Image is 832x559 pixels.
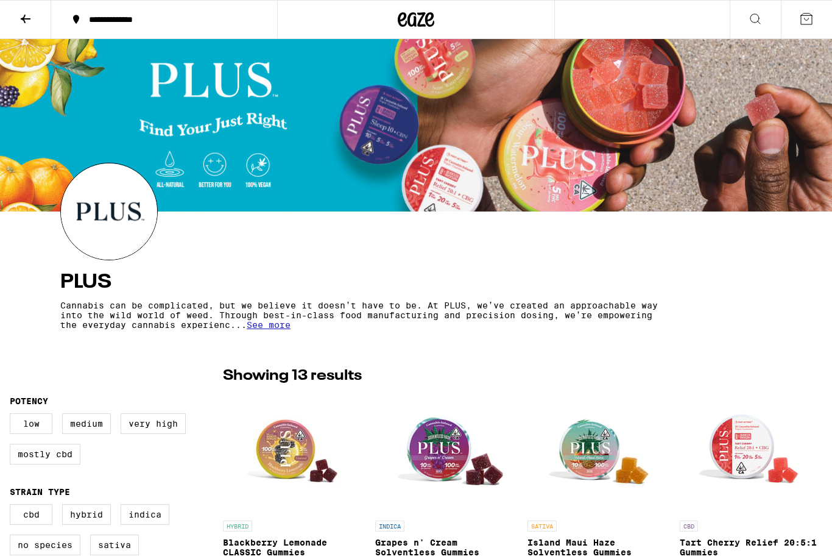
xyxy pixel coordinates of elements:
img: PLUS logo [61,163,157,260]
p: HYBRID [223,521,252,532]
label: CBD [10,504,52,525]
legend: Strain Type [10,487,70,497]
p: Grapes n' Cream Solventless Gummies [375,538,518,557]
p: CBD [680,521,698,532]
p: INDICA [375,521,404,532]
label: Sativa [90,535,139,555]
p: Island Maui Haze Solventless Gummies [527,538,670,557]
p: Blackberry Lemonade CLASSIC Gummies [223,538,365,557]
img: PLUS - Grapes n' Cream Solventless Gummies [386,393,507,514]
label: Indica [121,504,169,525]
label: Mostly CBD [10,444,80,465]
label: Medium [62,413,111,434]
h4: PLUS [60,272,772,292]
p: SATIVA [527,521,557,532]
label: Hybrid [62,504,111,525]
img: PLUS - Blackberry Lemonade CLASSIC Gummies [233,393,355,514]
label: Very High [121,413,186,434]
label: Low [10,413,52,434]
legend: Potency [10,396,48,406]
img: PLUS - Island Maui Haze Solventless Gummies [538,393,660,514]
p: Cannabis can be complicated, but we believe it doesn’t have to be. At PLUS, we’ve created an appr... [60,301,665,330]
span: See more [247,320,291,330]
label: No Species [10,535,80,555]
p: Tart Cherry Relief 20:5:1 Gummies [680,538,822,557]
img: PLUS - Tart Cherry Relief 20:5:1 Gummies [690,393,812,514]
p: Showing 13 results [223,366,362,386]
